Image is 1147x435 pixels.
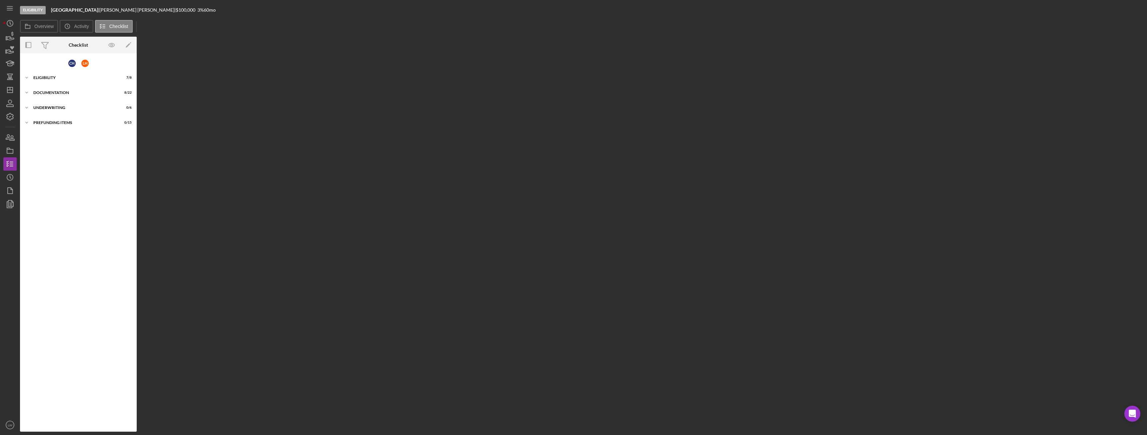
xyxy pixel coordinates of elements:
label: Checklist [109,24,128,29]
div: Eligibility [20,6,46,14]
div: Underwriting [33,106,115,110]
div: 60 mo [204,7,216,13]
div: Checklist [69,42,88,48]
text: LW [8,423,13,427]
label: Overview [34,24,54,29]
button: Overview [20,20,58,33]
div: 7 / 8 [120,76,132,80]
button: LW [3,418,17,432]
div: Prefunding Items [33,121,115,125]
div: 8 / 22 [120,91,132,95]
span: $100,000 [176,7,195,13]
div: 0 / 15 [120,121,132,125]
div: [PERSON_NAME] [PERSON_NAME] | [99,7,176,13]
b: [GEOGRAPHIC_DATA] [51,7,98,13]
div: C H [68,60,76,67]
div: Open Intercom Messenger [1124,406,1140,422]
div: | [51,7,99,13]
button: Activity [60,20,93,33]
div: 0 / 6 [120,106,132,110]
div: Eligibility [33,76,115,80]
div: Documentation [33,91,115,95]
div: 3 % [197,7,204,13]
label: Activity [74,24,89,29]
button: Checklist [95,20,133,33]
div: L H [81,60,89,67]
